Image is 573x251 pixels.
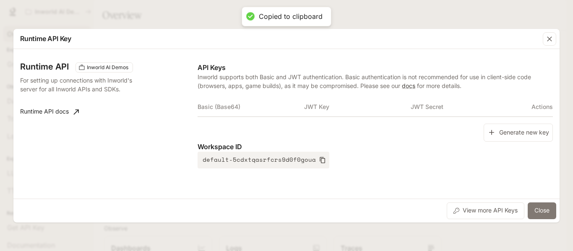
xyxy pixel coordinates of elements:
[402,82,415,89] a: docs
[517,97,553,117] th: Actions
[411,97,517,117] th: JWT Secret
[484,124,553,142] button: Generate new key
[17,104,82,120] a: Runtime API docs
[83,64,132,71] span: Inworld AI Demos
[304,97,411,117] th: JWT Key
[198,62,553,72] p: API Keys
[528,202,556,219] button: Close
[259,12,323,21] div: Copied to clipboard
[198,142,553,152] p: Workspace ID
[447,202,524,219] button: View more API Keys
[198,97,304,117] th: Basic (Base64)
[76,62,133,72] div: These keys will apply to your current workspace only
[20,34,71,44] p: Runtime API Key
[198,152,329,168] button: default-5cdxtqasrfcrs9d0f0goua
[198,72,553,90] p: Inworld supports both Basic and JWT authentication. Basic authentication is not recommended for u...
[20,76,148,93] p: For setting up connections with Inworld's server for all Inworld APIs and SDKs.
[20,62,69,71] h3: Runtime API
